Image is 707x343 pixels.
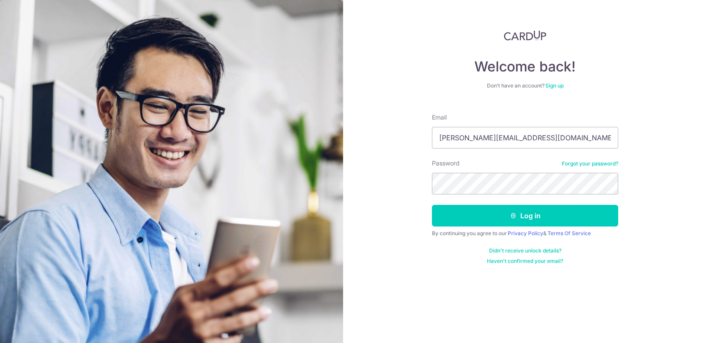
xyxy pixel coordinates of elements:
label: Password [432,159,460,168]
h4: Welcome back! [432,58,618,75]
a: Privacy Policy [508,230,543,236]
div: Don’t have an account? [432,82,618,89]
a: Terms Of Service [548,230,591,236]
img: CardUp Logo [504,30,546,41]
a: Sign up [545,82,564,89]
a: Haven't confirmed your email? [487,258,563,265]
label: Email [432,113,447,122]
button: Log in [432,205,618,227]
div: By continuing you agree to our & [432,230,618,237]
a: Forgot your password? [562,160,618,167]
input: Enter your Email [432,127,618,149]
a: Didn't receive unlock details? [489,247,561,254]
